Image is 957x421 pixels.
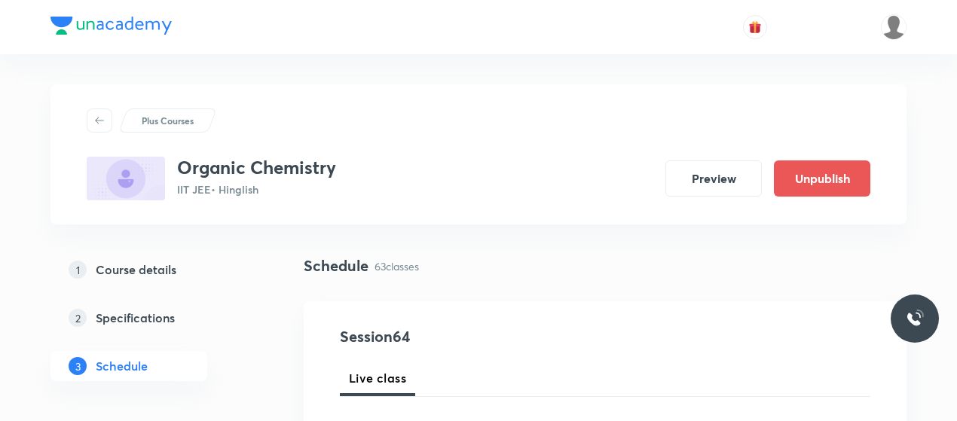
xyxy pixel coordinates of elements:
p: Plus Courses [142,114,194,127]
a: 2Specifications [50,303,255,333]
p: 3 [69,357,87,375]
img: Company Logo [50,17,172,35]
img: avatar [748,20,762,34]
h4: Schedule [304,255,368,277]
span: Live class [349,369,406,387]
p: 2 [69,309,87,327]
img: Dhirendra singh [881,14,907,40]
p: IIT JEE • Hinglish [177,182,336,197]
button: avatar [743,15,767,39]
h5: Course details [96,261,176,279]
h3: Organic Chemistry [177,157,336,178]
h4: Session 64 [340,325,615,348]
img: ttu [906,310,924,328]
a: 1Course details [50,255,255,285]
h5: Specifications [96,309,175,327]
button: Preview [665,160,762,197]
p: 1 [69,261,87,279]
a: Company Logo [50,17,172,38]
button: Unpublish [774,160,870,197]
p: 63 classes [375,258,419,274]
img: 5B67D56A-40D7-4101-9FDD-86FC95FE1608_plus.png [87,157,165,200]
h5: Schedule [96,357,148,375]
